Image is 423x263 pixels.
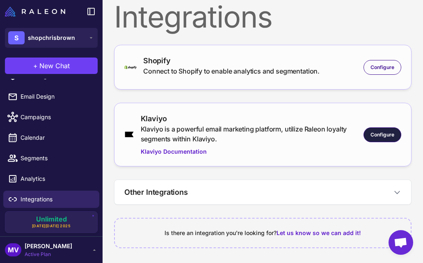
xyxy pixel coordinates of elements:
h3: Other Integrations [124,187,188,198]
button: Other Integrations [114,180,411,204]
div: Integrations [114,2,412,32]
button: +New Chat [5,58,98,74]
img: shopify-logo-primary-logo-456baa801ee66a0a435671082365958316831c9960c480451dd0330bcdae304f.svg [124,65,137,69]
span: Calendar [21,133,93,142]
span: Configure [370,64,394,71]
span: Let us know so we can add it! [277,229,361,236]
div: S [8,31,25,44]
span: Unlimited [36,216,67,222]
span: shopchrisbrown [28,33,75,42]
img: klaviyo.png [124,131,134,138]
button: Sshopchrisbrown [5,28,98,48]
span: Campaigns [21,113,93,122]
span: Email Design [21,92,93,101]
span: + [33,61,38,71]
span: Integrations [21,195,93,204]
a: Segments [3,150,99,167]
a: Integrations [3,191,99,208]
a: Calendar [3,129,99,146]
div: Open chat [389,230,413,255]
a: Campaigns [3,108,99,126]
a: Raleon Logo [5,7,69,16]
span: Configure [370,131,394,138]
img: Raleon Logo [5,7,65,16]
a: Klaviyo Documentation [141,147,364,156]
a: Email Design [3,88,99,105]
div: Connect to Shopify to enable analytics and segmentation. [143,66,320,76]
span: [PERSON_NAME] [25,242,72,251]
div: Shopify [143,55,320,66]
span: [DATE][DATE] 2025 [32,223,71,229]
span: New Chat [39,61,70,71]
div: Klaviyo is a powerful email marketing platform, utilize Raleon loyalty segments within Klaviyo. [141,124,364,144]
span: Analytics [21,174,93,183]
div: Is there an integration you're looking for? [125,228,401,238]
div: MV [5,243,21,256]
span: Active Plan [25,251,72,258]
div: Klaviyo [141,113,364,124]
a: Analytics [3,170,99,187]
span: Segments [21,154,93,163]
